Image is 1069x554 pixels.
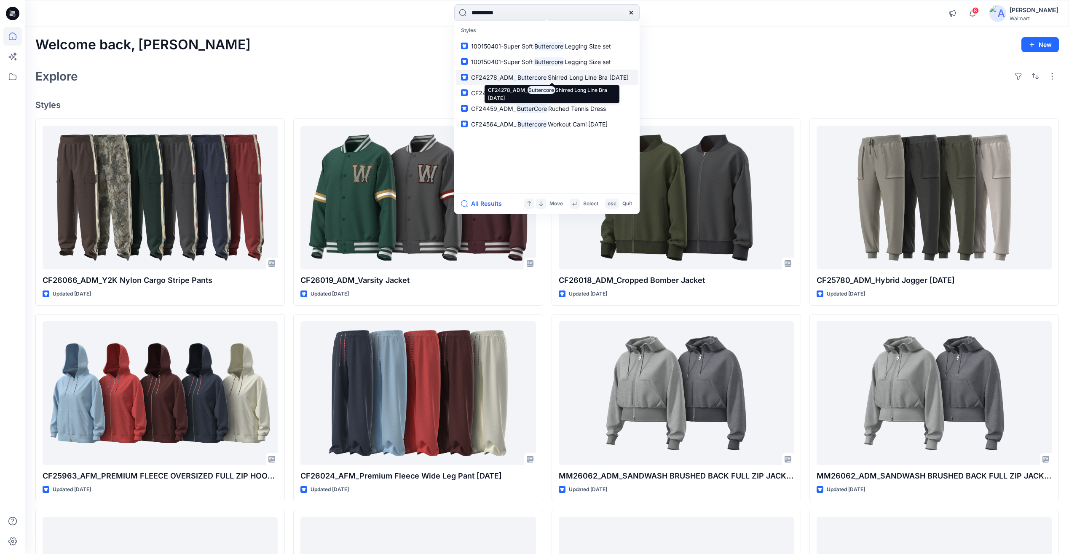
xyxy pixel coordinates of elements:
[516,73,548,82] mark: Buttercore
[549,199,563,208] p: Move
[548,89,592,97] span: Shirred Legging
[53,290,91,299] p: Updated [DATE]
[471,121,516,128] span: CF24564_ADM_
[471,89,517,97] span: CF24368_ADM_
[583,199,598,208] p: Select
[548,74,629,81] span: Shirred Long LIne Bra [DATE]
[972,7,979,14] span: 8
[817,321,1052,465] a: MM26062_ADM_SANDWASH BRUSHED BACK FULL ZIP JACKET OPT-1
[827,485,865,494] p: Updated [DATE]
[569,485,607,494] p: Updated [DATE]
[533,57,565,67] mark: Buttercore
[559,470,794,482] p: MM26062_ADM_SANDWASH BRUSHED BACK FULL ZIP JACKET OPT-2
[43,321,278,465] a: CF25963_AFM_PREMIUM FLEECE OVERSIZED FULL ZIP HOODIE
[817,470,1052,482] p: MM26062_ADM_SANDWASH BRUSHED BACK FULL ZIP JACKET OPT-1
[1021,37,1059,52] button: New
[608,199,616,208] p: esc
[471,74,516,81] span: CF24278_ADM_
[1010,5,1058,15] div: [PERSON_NAME]
[461,199,507,209] button: All Results
[559,321,794,465] a: MM26062_ADM_SANDWASH BRUSHED BACK FULL ZIP JACKET OPT-2
[311,485,349,494] p: Updated [DATE]
[471,58,533,65] span: 100150401-Super Soft
[533,41,565,51] mark: Buttercore
[456,23,638,38] p: Styles
[456,70,638,85] a: CF24278_ADM_ButtercoreShirred Long LIne Bra [DATE]
[622,199,632,208] p: Quit
[827,290,865,299] p: Updated [DATE]
[43,274,278,286] p: CF26066_ADM_Y2K Nylon Cargo Stripe Pants
[311,290,349,299] p: Updated [DATE]
[548,121,608,128] span: Workout Cami [DATE]
[1010,15,1058,22] div: Walmart
[817,126,1052,269] a: CF25780_ADM_Hybrid Jogger 24JUL25
[35,37,251,53] h2: Welcome back, [PERSON_NAME]
[569,290,607,299] p: Updated [DATE]
[35,70,78,83] h2: Explore
[300,126,536,269] a: CF26019_ADM_Varsity Jacket
[456,54,638,70] a: 100150401-Super SoftButtercoreLegging Size set
[456,101,638,116] a: CF24459_ADM_ButterCoreRuched Tennis Dress
[559,274,794,286] p: CF26018_ADM_Cropped Bomber Jacket
[471,43,533,50] span: 100150401-Super Soft
[516,104,548,113] mark: ButterCore
[548,105,606,112] span: Ruched Tennis Dress
[516,119,548,129] mark: Buttercore
[456,116,638,132] a: CF24564_ADM_ButtercoreWorkout Cami [DATE]
[817,274,1052,286] p: CF25780_ADM_Hybrid Jogger [DATE]
[35,100,1059,110] h4: Styles
[456,85,638,101] a: CF24368_ADM_ButtercoreShirred Legging
[43,126,278,269] a: CF26066_ADM_Y2K Nylon Cargo Stripe Pants
[43,470,278,482] p: CF25963_AFM_PREMIUM FLEECE OVERSIZED FULL ZIP HOODIE
[300,470,536,482] p: CF26024_AFM_Premium Fleece Wide Leg Pant [DATE]
[989,5,1006,22] img: avatar
[559,126,794,269] a: CF26018_ADM_Cropped Bomber Jacket
[300,274,536,286] p: CF26019_ADM_Varsity Jacket
[517,88,548,98] mark: Buttercore
[565,43,611,50] span: Legging Size set
[300,321,536,465] a: CF26024_AFM_Premium Fleece Wide Leg Pant 02SEP25
[53,485,91,494] p: Updated [DATE]
[471,105,516,112] span: CF24459_ADM_
[565,58,611,65] span: Legging Size set
[456,38,638,54] a: 100150401-Super SoftButtercoreLegging Size set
